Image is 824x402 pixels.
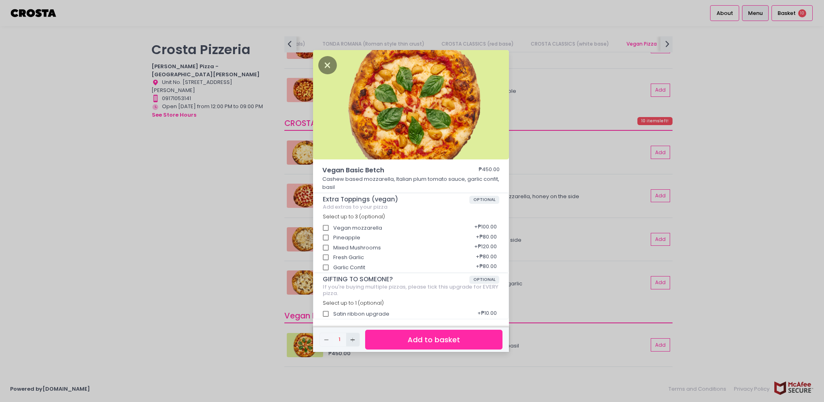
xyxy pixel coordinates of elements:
div: + ₱10.00 [475,306,499,322]
button: Add to basket [365,330,502,350]
span: GIFTING TO SOMEONE? [323,276,469,283]
span: Select up to 3 (optional) [323,213,385,220]
span: OPTIONAL [469,196,500,204]
div: + ₱80.00 [473,260,499,275]
div: + ₱80.00 [473,250,499,265]
button: Close [318,61,337,69]
div: + ₱80.00 [473,230,499,245]
div: ₱450.00 [479,165,500,175]
div: + ₱100.00 [471,220,499,236]
span: Select up to 1 (optional) [323,299,384,306]
img: Vegan Basic Betch [313,50,509,160]
div: Add extras to your pizza [323,204,500,210]
p: Cashew based mozzarella, Italian plum tomato sauce, garlic confit, basil [322,175,500,191]
span: Extra Toppings (vegan) [323,196,469,203]
div: + ₱120.00 [471,240,499,255]
span: Vegan Basic Betch [322,165,456,175]
span: OPTIONAL [469,276,500,284]
div: If you're buying multiple pizzas, please tick this upgrade for EVERY pizza. [323,284,500,296]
